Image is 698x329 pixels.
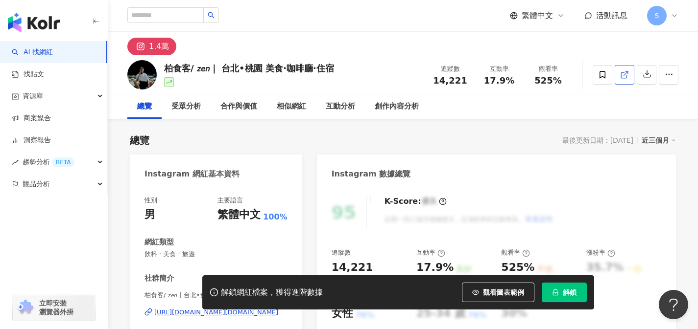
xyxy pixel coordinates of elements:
img: chrome extension [16,300,35,315]
span: 繁體中文 [522,10,553,21]
div: 追蹤數 [432,64,469,74]
div: 柏食客/ 𝘻𝘦𝘯｜ 台北•桃園 美食·咖啡廳·住宿 [164,62,334,74]
div: 創作內容分析 [375,101,419,112]
div: 漲粉率 [586,248,615,257]
a: 商案媒合 [12,113,51,123]
div: Instagram 數據總覽 [332,169,411,179]
div: 合作與價值 [220,101,257,112]
button: 觀看圖表範例 [462,283,534,302]
span: 飲料 · 美食 · 旅遊 [144,250,288,259]
div: 主要語言 [217,196,243,205]
div: 女性 [332,306,353,321]
a: chrome extension立即安裝 瀏覽器外掛 [13,294,95,321]
button: 1.4萬 [127,38,176,55]
div: 追蹤數 [332,248,351,257]
button: 解鎖 [542,283,587,302]
div: 互動率 [416,248,445,257]
span: 100% [263,212,287,222]
div: 解鎖網紅檔案，獲得進階數據 [221,287,323,298]
span: 525% [534,76,562,86]
div: [URL][DOMAIN_NAME][DOMAIN_NAME] [154,308,278,317]
div: 最後更新日期：[DATE] [562,136,633,144]
div: 相似網紅 [277,101,306,112]
img: logo [8,13,60,32]
div: 繁體中文 [217,207,261,222]
div: 14,221 [332,260,373,275]
div: 觀看率 [501,248,530,257]
span: search [208,12,215,19]
img: KOL Avatar [127,60,157,89]
div: 17.9% [416,260,454,275]
div: 1.4萬 [149,40,169,53]
span: 17.9% [484,76,514,86]
div: 社群簡介 [144,273,174,284]
div: 525% [501,260,534,275]
div: BETA [52,157,74,167]
div: K-Score : [385,196,447,207]
a: 洞察報告 [12,135,51,145]
div: 性別 [144,196,157,205]
div: 受眾分析 [171,101,201,112]
div: 觀看率 [530,64,567,74]
span: S [655,10,659,21]
div: 互動率 [481,64,518,74]
span: 競品分析 [23,173,50,195]
span: 資源庫 [23,85,43,107]
div: 總覽 [130,133,149,147]
div: 網紅類型 [144,237,174,247]
a: [URL][DOMAIN_NAME][DOMAIN_NAME] [144,308,288,317]
a: 找貼文 [12,69,44,79]
span: lock [552,289,559,296]
span: 立即安裝 瀏覽器外掛 [39,299,73,316]
span: 解鎖 [563,288,577,296]
span: 趨勢分析 [23,151,74,173]
span: rise [12,159,19,166]
div: 總覽 [137,101,152,112]
a: searchAI 找網紅 [12,47,53,57]
div: 男 [144,207,155,222]
span: 觀看圖表範例 [483,288,524,296]
div: 近三個月 [642,134,676,147]
span: 活動訊息 [596,11,627,20]
div: Instagram 網紅基本資料 [144,169,240,179]
span: 14,221 [433,75,467,86]
div: 互動分析 [326,101,355,112]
